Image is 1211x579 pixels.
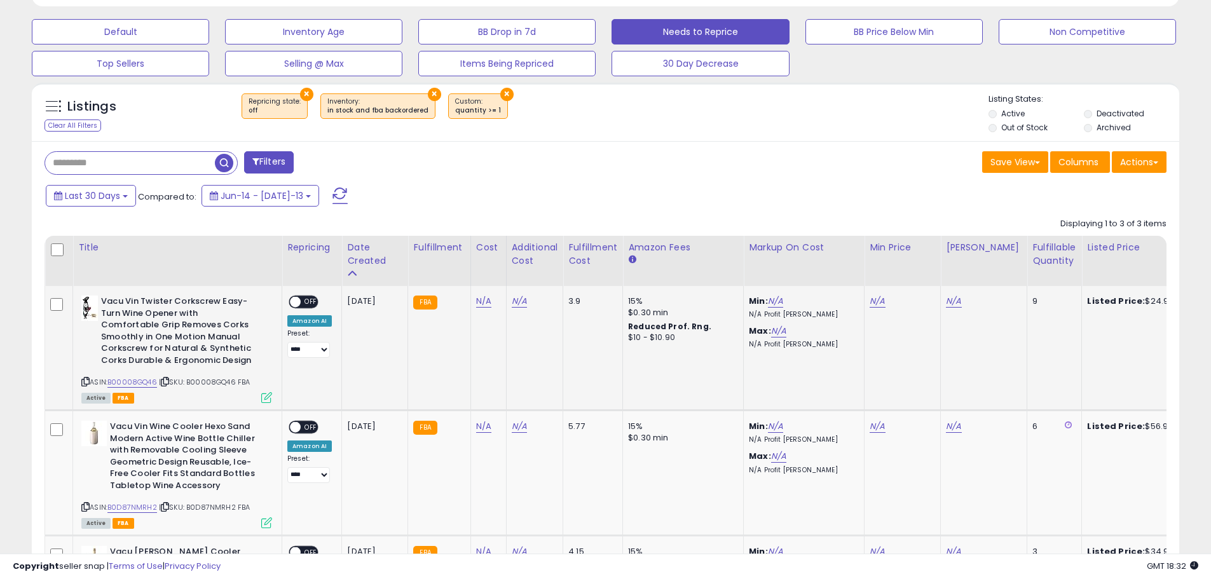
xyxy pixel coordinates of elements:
[476,420,491,433] a: N/A
[749,420,768,432] b: Min:
[1001,108,1025,119] label: Active
[413,421,437,435] small: FBA
[749,310,854,319] p: N/A Profit [PERSON_NAME]
[13,561,221,573] div: seller snap | |
[225,51,402,76] button: Selling @ Max
[749,466,854,475] p: N/A Profit [PERSON_NAME]
[768,420,783,433] a: N/A
[300,88,313,101] button: ×
[1147,560,1198,572] span: 2025-08-13 18:32 GMT
[512,420,527,433] a: N/A
[946,241,1022,254] div: [PERSON_NAME]
[159,377,250,387] span: | SKU: B00008GQ46 FBA
[999,19,1176,44] button: Non Competitive
[628,307,734,318] div: $0.30 min
[749,340,854,349] p: N/A Profit [PERSON_NAME]
[946,420,961,433] a: N/A
[81,421,272,527] div: ASIN:
[81,296,272,402] div: ASIN:
[455,106,501,115] div: quantity >= 1
[628,241,738,254] div: Amazon Fees
[165,560,221,572] a: Privacy Policy
[500,88,514,101] button: ×
[805,19,983,44] button: BB Price Below Min
[1032,421,1072,432] div: 6
[1001,122,1048,133] label: Out of Stock
[109,560,163,572] a: Terms of Use
[768,295,783,308] a: N/A
[287,329,332,358] div: Preset:
[81,518,111,529] span: All listings currently available for purchase on Amazon
[612,19,789,44] button: Needs to Reprice
[81,421,107,446] img: 21m3+-dhZFL._SL40_.jpg
[989,93,1179,106] p: Listing States:
[628,432,734,444] div: $0.30 min
[249,106,301,115] div: off
[107,377,157,388] a: B00008GQ46
[101,296,256,369] b: Vacu Vin Twister Corkscrew Easy-Turn Wine Opener with Comfortable Grip Removes Corks Smoothly in ...
[1097,108,1144,119] label: Deactivated
[327,106,428,115] div: in stock and fba backordered
[301,422,321,433] span: OFF
[476,241,501,254] div: Cost
[13,560,59,572] strong: Copyright
[744,236,865,286] th: The percentage added to the cost of goods (COGS) that forms the calculator for Min & Max prices.
[81,393,111,404] span: All listings currently available for purchase on Amazon
[67,98,116,116] h5: Listings
[44,119,101,132] div: Clear All Filters
[202,185,319,207] button: Jun-14 - [DATE]-13
[287,454,332,483] div: Preset:
[428,88,441,101] button: ×
[244,151,294,174] button: Filters
[628,421,734,432] div: 15%
[568,421,613,432] div: 5.77
[159,502,250,512] span: | SKU: B0D87NMRH2 FBA
[138,191,196,203] span: Compared to:
[749,295,768,307] b: Min:
[512,295,527,308] a: N/A
[413,296,437,310] small: FBA
[225,19,402,44] button: Inventory Age
[455,97,501,116] span: Custom:
[113,393,134,404] span: FBA
[287,241,336,254] div: Repricing
[628,296,734,307] div: 15%
[32,51,209,76] button: Top Sellers
[628,254,636,266] small: Amazon Fees.
[327,97,428,116] span: Inventory :
[347,241,402,268] div: Date Created
[413,241,465,254] div: Fulfillment
[512,241,558,268] div: Additional Cost
[46,185,136,207] button: Last 30 Days
[749,435,854,444] p: N/A Profit [PERSON_NAME]
[628,321,711,332] b: Reduced Prof. Rng.
[81,296,98,321] img: 41R7r9j3ubL._SL40_.jpg
[982,151,1048,173] button: Save View
[249,97,301,116] span: Repricing state :
[568,241,617,268] div: Fulfillment Cost
[347,296,398,307] div: [DATE]
[1112,151,1167,173] button: Actions
[870,420,885,433] a: N/A
[1050,151,1110,173] button: Columns
[418,19,596,44] button: BB Drop in 7d
[1087,241,1197,254] div: Listed Price
[771,325,786,337] a: N/A
[65,189,120,202] span: Last 30 Days
[870,241,935,254] div: Min Price
[1032,241,1076,268] div: Fulfillable Quantity
[946,295,961,308] a: N/A
[221,189,303,202] span: Jun-14 - [DATE]-13
[1087,421,1193,432] div: $56.99
[1097,122,1131,133] label: Archived
[870,295,885,308] a: N/A
[1087,420,1145,432] b: Listed Price:
[1032,296,1072,307] div: 9
[1087,296,1193,307] div: $24.99
[32,19,209,44] button: Default
[301,297,321,308] span: OFF
[347,421,398,432] div: [DATE]
[78,241,277,254] div: Title
[107,502,157,513] a: B0D87NMRH2
[749,325,771,337] b: Max:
